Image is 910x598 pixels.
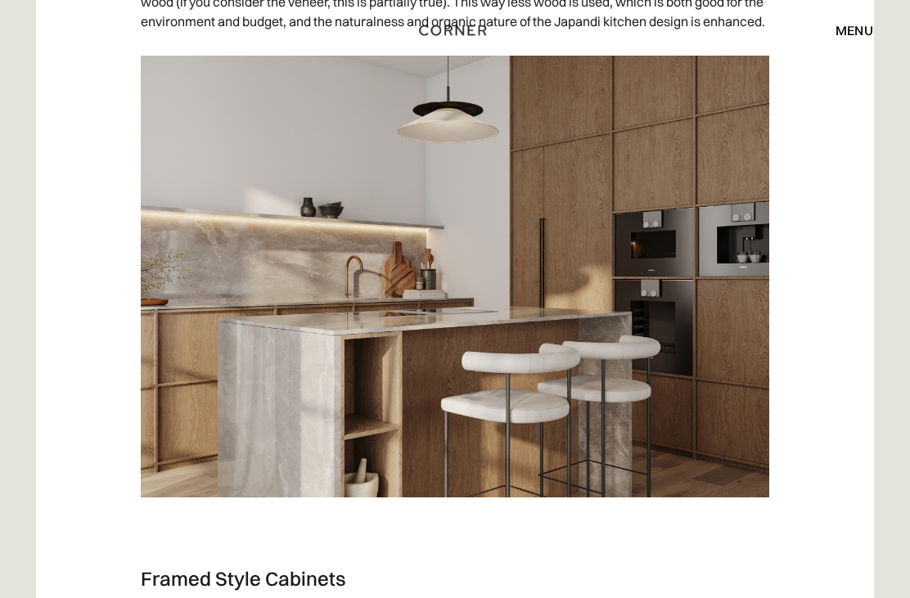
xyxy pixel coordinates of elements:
div: menu [836,24,873,37]
p: ‍ [141,514,769,550]
div: menu [819,16,873,44]
h3: Framed Style Cabinets [141,566,769,591]
a: home [410,20,500,41]
img: Frame-styled base cabinets and a pantry with a built-in oven [141,56,769,497]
